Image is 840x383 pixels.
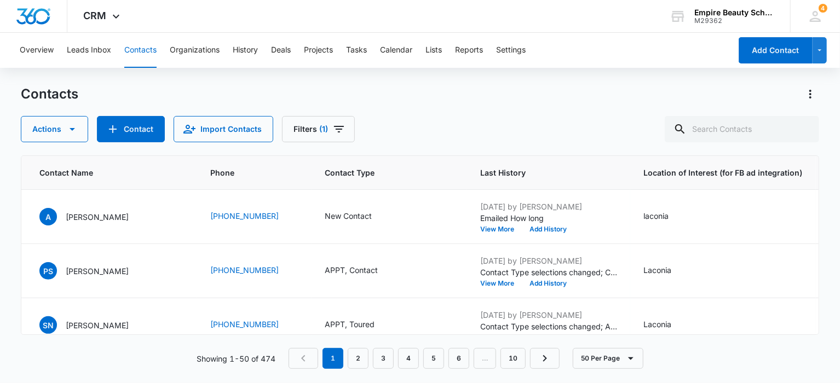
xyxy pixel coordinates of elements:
[233,33,258,68] button: History
[739,37,813,63] button: Add Contact
[325,210,392,223] div: Contact Type - New Contact - Select to Edit Field
[643,167,803,178] span: Location of Interest (for FB ad integration)
[373,348,394,369] a: Page 3
[480,212,617,224] p: Emailed How long
[325,318,394,332] div: Contact Type - APPT, Toured - Select to Edit Field
[174,116,273,142] button: Import Contacts
[323,348,343,369] em: 1
[210,210,279,222] a: [PHONE_NUMBER]
[480,321,617,332] p: Contact Type selections changed; APPT was added.
[210,264,298,277] div: Phone - (603) 581-4079 - Select to Edit Field
[66,265,129,277] p: [PERSON_NAME]
[325,167,438,178] span: Contact Type
[643,318,671,330] div: Laconia
[643,210,669,222] div: laconia
[271,33,291,68] button: Deals
[480,280,522,287] button: View More
[210,210,298,223] div: Phone - +1 (603) 491-8768 - Select to Edit Field
[21,86,78,102] h1: Contacts
[665,116,819,142] input: Search Contacts
[97,116,165,142] button: Add Contact
[348,348,369,369] a: Page 2
[325,264,398,277] div: Contact Type - APPT, Contact - Select to Edit Field
[455,33,483,68] button: Reports
[480,167,601,178] span: Last History
[39,208,57,225] span: A
[39,262,148,280] div: Contact Name - Pam Sciglimpaglia - Select to Edit Field
[67,33,111,68] button: Leads Inbox
[346,33,367,68] button: Tasks
[66,320,129,331] p: [PERSON_NAME]
[39,208,148,225] div: Contact Name - Ashley - Select to Edit Field
[210,264,279,276] a: [PHONE_NUMBER]
[694,8,774,17] div: account name
[819,4,827,13] span: 4
[210,318,279,330] a: [PHONE_NUMBER]
[480,226,522,233] button: View More
[480,201,617,212] p: [DATE] by [PERSON_NAME]
[522,226,574,233] button: Add History
[325,264,378,276] div: APPT, Contact
[480,255,617,266] p: [DATE] by [PERSON_NAME]
[325,318,375,330] div: APPT, Toured
[643,264,691,277] div: Location of Interest (for FB ad integration) - Laconia - Select to Edit Field
[480,266,617,278] p: Contact Type selections changed; Contact was added.
[819,4,827,13] div: notifications count
[39,316,57,334] span: SN
[398,348,419,369] a: Page 4
[522,280,574,287] button: Add History
[124,33,157,68] button: Contacts
[66,211,129,223] p: [PERSON_NAME]
[423,348,444,369] a: Page 5
[643,318,691,332] div: Location of Interest (for FB ad integration) - Laconia - Select to Edit Field
[304,33,333,68] button: Projects
[530,348,560,369] a: Next Page
[643,264,671,276] div: Laconia
[39,167,168,178] span: Contact Name
[643,210,688,223] div: Location of Interest (for FB ad integration) - laconia - Select to Edit Field
[39,262,57,280] span: PS
[802,85,819,103] button: Actions
[197,353,275,364] p: Showing 1-50 of 474
[380,33,412,68] button: Calendar
[170,33,220,68] button: Organizations
[694,17,774,25] div: account id
[319,125,328,133] span: (1)
[20,33,54,68] button: Overview
[210,318,298,332] div: Phone - +1 (603) 273-8047 - Select to Edit Field
[573,348,643,369] button: 50 Per Page
[289,348,560,369] nav: Pagination
[21,116,88,142] button: Actions
[425,33,442,68] button: Lists
[84,10,107,21] span: CRM
[496,33,526,68] button: Settings
[480,309,617,321] p: [DATE] by [PERSON_NAME]
[500,348,526,369] a: Page 10
[325,210,372,222] div: New Contact
[282,116,355,142] button: Filters
[448,348,469,369] a: Page 6
[39,316,148,334] div: Contact Name - Shayleigh Nash - Select to Edit Field
[210,167,283,178] span: Phone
